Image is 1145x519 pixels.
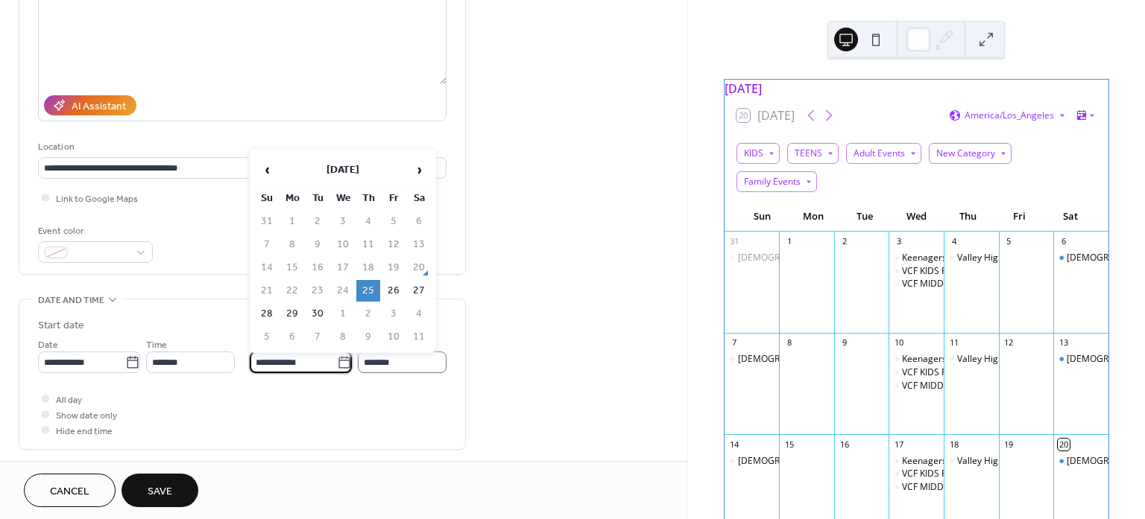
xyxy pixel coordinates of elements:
th: Sa [407,188,431,209]
div: Thu [942,202,994,232]
div: VCF KIDS RESUMES 2025 [902,265,1006,278]
td: 3 [382,303,406,325]
div: 9 [839,337,850,348]
td: 31 [255,211,279,232]
div: [DEMOGRAPHIC_DATA] Services [738,455,874,468]
td: 6 [407,211,431,232]
td: 20 [407,257,431,278]
th: Th [356,188,380,209]
td: 1 [280,211,304,232]
td: 5 [382,211,406,232]
div: Valley High School Group 2025 Session [957,353,1119,366]
span: ‹ [256,155,278,185]
span: Hide end time [56,424,113,439]
span: America/Los_Angeles [965,111,1054,120]
div: 13 [1058,337,1069,348]
td: 5 [255,326,279,348]
td: 13 [407,234,431,255]
td: 2 [306,211,329,232]
td: 10 [382,326,406,348]
td: 4 [356,211,380,232]
div: Keenagers Group [889,455,944,468]
button: Cancel [24,474,116,507]
div: VCF KIDS RESUMES 2025 [889,468,944,480]
th: Mo [280,188,304,209]
th: Su [255,188,279,209]
div: VCF KIDS RESUMES 2025 [902,468,1006,480]
div: VCF MIDDLE SCHOOL RESUMES 2025 [902,481,1058,494]
div: Location [38,139,444,155]
div: VCF KIDS RESUMES 2025 [889,265,944,278]
div: 1 [783,236,795,247]
div: 6 [1058,236,1069,247]
div: [DEMOGRAPHIC_DATA] Services [738,252,874,264]
div: Keenagers Group [902,353,975,366]
span: Cancel [50,484,89,500]
td: 11 [407,326,431,348]
div: Valley High School Group 2025 Session [944,252,999,264]
div: Church Services [725,252,780,264]
div: Valley High School Group 2025 Session [957,252,1119,264]
span: Show date only [56,408,117,424]
div: Wed [891,202,942,232]
td: 12 [382,234,406,255]
td: 8 [280,234,304,255]
div: VCF MIDDLE SCHOOL RESUMES 2025 [889,481,944,494]
div: AI Assistant [72,99,126,115]
div: Church Services [725,353,780,366]
div: 11 [948,337,959,348]
td: 27 [407,280,431,302]
button: Save [122,474,198,507]
div: 16 [839,439,850,450]
td: 2 [356,303,380,325]
div: Keenagers Group [902,252,975,264]
div: 12 [1003,337,1015,348]
div: [DATE] [725,80,1108,98]
div: 4 [948,236,959,247]
td: 14 [255,257,279,278]
th: We [331,188,355,209]
span: All day [56,392,82,408]
td: 7 [306,326,329,348]
div: 19 [1003,439,1015,450]
td: 9 [356,326,380,348]
div: VCF KIDS RESUMES 2025 [902,366,1006,379]
button: AI Assistant [44,95,136,115]
div: Church Service [1053,252,1108,264]
div: Keenagers Group [902,455,975,468]
div: 5 [1003,236,1015,247]
div: VCF MIDDLE SCHOOL RESUMES 2025 [902,278,1058,290]
td: 4 [407,303,431,325]
td: 23 [306,280,329,302]
td: 18 [356,257,380,278]
div: VCF MIDDLE SCHOOL RESUMES 2025 [889,380,944,392]
div: 2 [839,236,850,247]
div: Keenagers Group [889,353,944,366]
div: Church Services [725,455,780,468]
div: Fri [994,202,1045,232]
div: 8 [783,337,795,348]
td: 26 [382,280,406,302]
div: Start date [38,318,84,334]
td: 6 [280,326,304,348]
div: VCF MIDDLE SCHOOL RESUMES 2025 [902,380,1058,392]
td: 22 [280,280,304,302]
td: 15 [280,257,304,278]
th: [DATE] [280,154,406,186]
td: 28 [255,303,279,325]
div: 15 [783,439,795,450]
td: 7 [255,234,279,255]
span: Link to Google Maps [56,191,138,207]
td: 11 [356,234,380,255]
div: VCF MIDDLE SCHOOL RESUMES 2025 [889,278,944,290]
td: 24 [331,280,355,302]
th: Tu [306,188,329,209]
span: Save [148,484,172,500]
div: 18 [948,439,959,450]
td: 3 [331,211,355,232]
div: Valley High School Group 2025 Session [944,455,999,468]
div: VCF KIDS RESUMES 2025 [889,366,944,379]
div: Church Service [1053,353,1108,366]
div: 17 [893,439,904,450]
td: 9 [306,234,329,255]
